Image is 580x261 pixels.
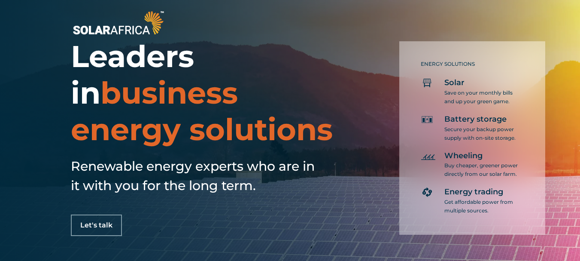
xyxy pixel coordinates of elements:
[71,157,320,195] h5: Renewable energy experts who are in it with you for the long term.
[444,151,483,161] span: Wheeling
[444,161,519,178] p: Buy cheaper, greener power directly from our solar farm.
[444,125,519,142] p: Secure your backup power supply with on-site storage.
[444,198,519,215] p: Get affordable power from multiple sources.
[444,78,465,88] span: Solar
[444,114,507,125] span: Battery storage
[71,215,122,236] a: Let's talk
[71,38,341,148] h1: Leaders in
[444,187,503,197] span: Energy trading
[80,222,112,229] span: Let's talk
[444,89,519,106] p: Save on your monthly bills and up your green game.
[421,61,519,67] h5: ENERGY SOLUTIONS
[71,74,333,148] span: business energy solutions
